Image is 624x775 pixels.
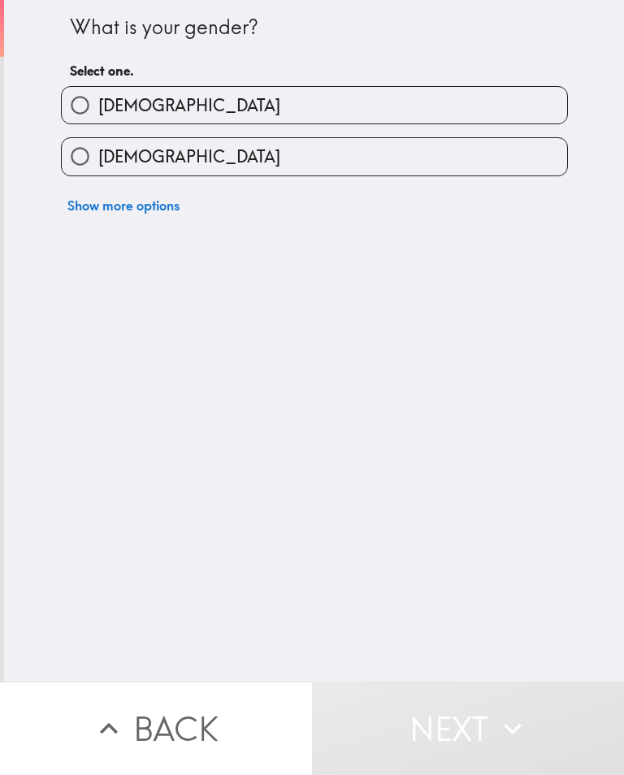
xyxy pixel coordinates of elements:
div: What is your gender? [70,14,559,41]
button: Next [312,682,624,775]
span: [DEMOGRAPHIC_DATA] [98,94,280,117]
button: [DEMOGRAPHIC_DATA] [62,138,567,175]
span: [DEMOGRAPHIC_DATA] [98,145,280,168]
button: Show more options [61,189,186,222]
h6: Select one. [70,62,559,80]
button: [DEMOGRAPHIC_DATA] [62,87,567,123]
